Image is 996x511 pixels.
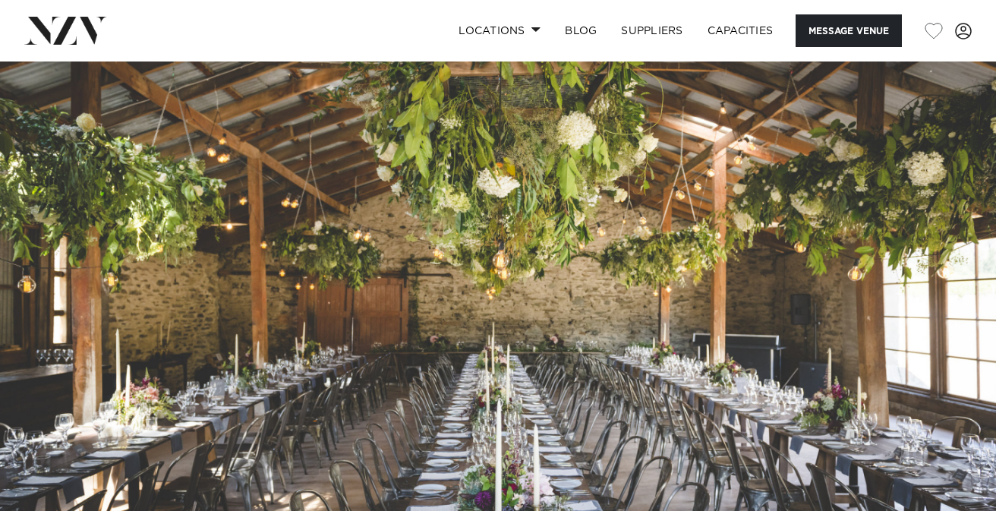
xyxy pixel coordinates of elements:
[609,14,695,47] a: SUPPLIERS
[446,14,553,47] a: Locations
[24,17,107,44] img: nzv-logo.png
[796,14,902,47] button: Message Venue
[553,14,609,47] a: BLOG
[695,14,786,47] a: Capacities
